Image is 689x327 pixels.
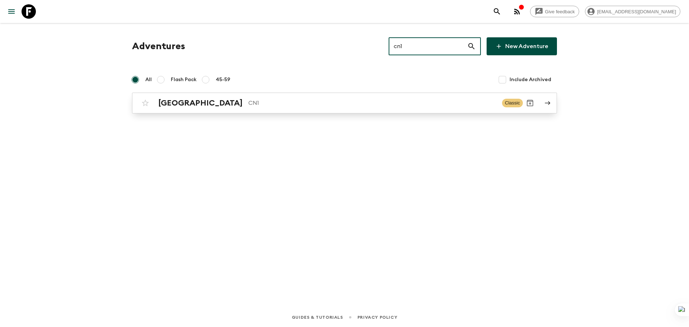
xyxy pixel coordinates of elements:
button: search adventures [490,4,504,19]
a: [GEOGRAPHIC_DATA]CN1ClassicArchive [132,93,557,113]
p: CN1 [248,99,496,107]
span: Give feedback [541,9,579,14]
a: New Adventure [487,37,557,55]
h1: Adventures [132,39,185,53]
a: Guides & Tutorials [292,313,343,321]
button: menu [4,4,19,19]
div: [EMAIL_ADDRESS][DOMAIN_NAME] [585,6,680,17]
span: 45-59 [216,76,230,83]
span: [EMAIL_ADDRESS][DOMAIN_NAME] [593,9,680,14]
span: Classic [502,99,523,107]
a: Privacy Policy [357,313,397,321]
a: Give feedback [530,6,579,17]
button: Archive [523,96,537,110]
span: Include Archived [510,76,551,83]
span: Flash Pack [171,76,197,83]
span: All [145,76,152,83]
h2: [GEOGRAPHIC_DATA] [158,98,243,108]
input: e.g. AR1, Argentina [389,36,467,56]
